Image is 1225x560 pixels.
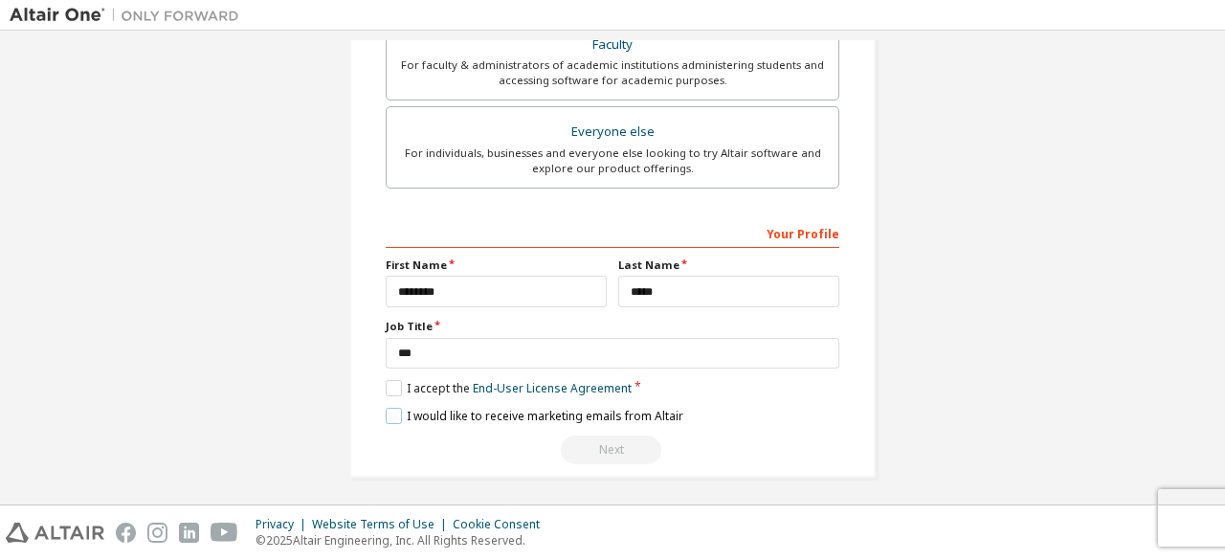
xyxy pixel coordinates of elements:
label: Job Title [386,319,839,334]
img: altair_logo.svg [6,523,104,543]
label: Last Name [618,258,839,273]
label: I accept the [386,380,632,396]
label: I would like to receive marketing emails from Altair [386,408,683,424]
img: Altair One [10,6,249,25]
p: © 2025 Altair Engineering, Inc. All Rights Reserved. [256,532,551,549]
img: instagram.svg [147,523,167,543]
a: End-User License Agreement [473,380,632,396]
img: youtube.svg [211,523,238,543]
div: Everyone else [398,119,827,146]
div: Faculty [398,32,827,58]
img: facebook.svg [116,523,136,543]
div: Your Profile [386,217,839,248]
div: Privacy [256,517,312,532]
img: linkedin.svg [179,523,199,543]
div: Cookie Consent [453,517,551,532]
div: For individuals, businesses and everyone else looking to try Altair software and explore our prod... [398,146,827,176]
div: Select your account type to continue [386,436,839,464]
label: First Name [386,258,607,273]
div: Website Terms of Use [312,517,453,532]
div: For faculty & administrators of academic institutions administering students and accessing softwa... [398,57,827,88]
